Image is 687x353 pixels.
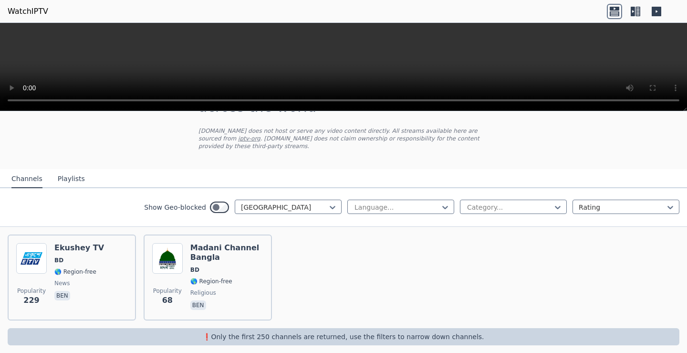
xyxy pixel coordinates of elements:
span: 🌎 Region-free [190,278,232,285]
a: iptv-org [238,135,260,142]
img: Madani Channel Bangla [152,243,183,274]
span: Popularity [17,287,46,295]
span: 🌎 Region-free [54,268,96,276]
p: ❗️Only the first 250 channels are returned, use the filters to narrow down channels. [11,332,676,342]
span: BD [54,257,63,264]
p: ben [54,291,70,300]
span: news [54,279,70,287]
span: 68 [162,295,173,306]
h6: Ekushey TV [54,243,104,253]
button: Playlists [58,170,85,188]
p: [DOMAIN_NAME] does not host or serve any video content directly. All streams available here are s... [198,127,489,150]
span: 229 [23,295,39,306]
span: BD [190,266,199,274]
a: WatchIPTV [8,6,48,17]
p: ben [190,300,206,310]
button: Channels [11,170,42,188]
label: Show Geo-blocked [144,203,206,212]
span: Popularity [153,287,182,295]
span: religious [190,289,216,297]
h6: Madani Channel Bangla [190,243,263,262]
img: Ekushey TV [16,243,47,274]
